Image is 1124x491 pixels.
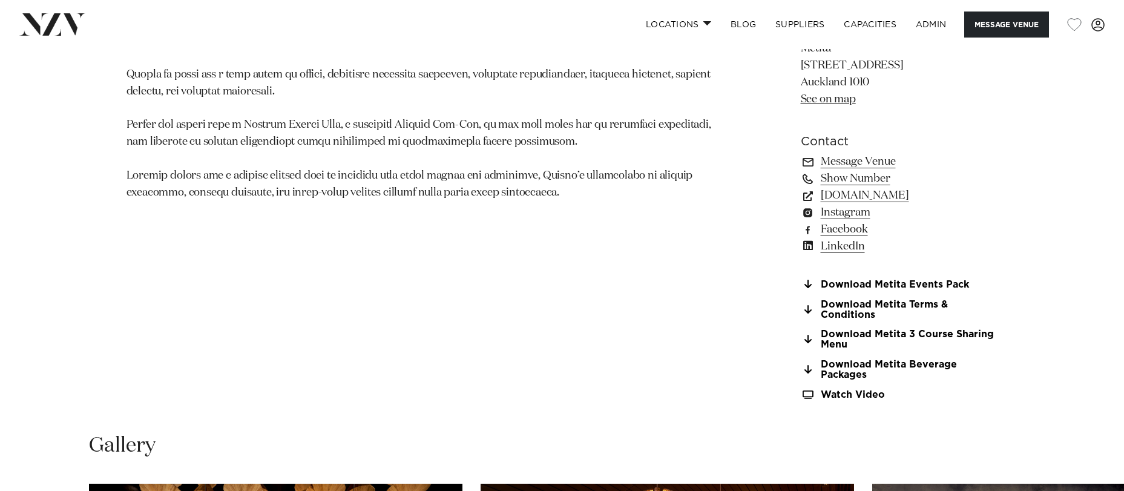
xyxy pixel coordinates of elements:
a: Download Metita 3 Course Sharing Menu [801,329,998,350]
a: Show Number [801,170,998,187]
a: Facebook [801,221,998,238]
h6: Contact [801,133,998,151]
a: Message Venue [801,153,998,170]
button: Message Venue [964,12,1049,38]
a: Download Metita Terms & Conditions [801,300,998,320]
a: ADMIN [906,12,956,38]
a: LinkedIn [801,238,998,255]
a: Locations [636,12,721,38]
img: nzv-logo.png [19,13,85,35]
h2: Gallery [89,432,156,460]
a: Watch Video [801,390,998,400]
a: Download Metita Beverage Packages [801,360,998,380]
a: Instagram [801,204,998,221]
a: BLOG [721,12,766,38]
a: Download Metita Events Pack [801,279,998,290]
a: See on map [801,94,856,105]
p: Metita [STREET_ADDRESS] Auckland 1010 [801,41,998,108]
a: [DOMAIN_NAME] [801,187,998,204]
a: SUPPLIERS [766,12,834,38]
a: Capacities [834,12,906,38]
